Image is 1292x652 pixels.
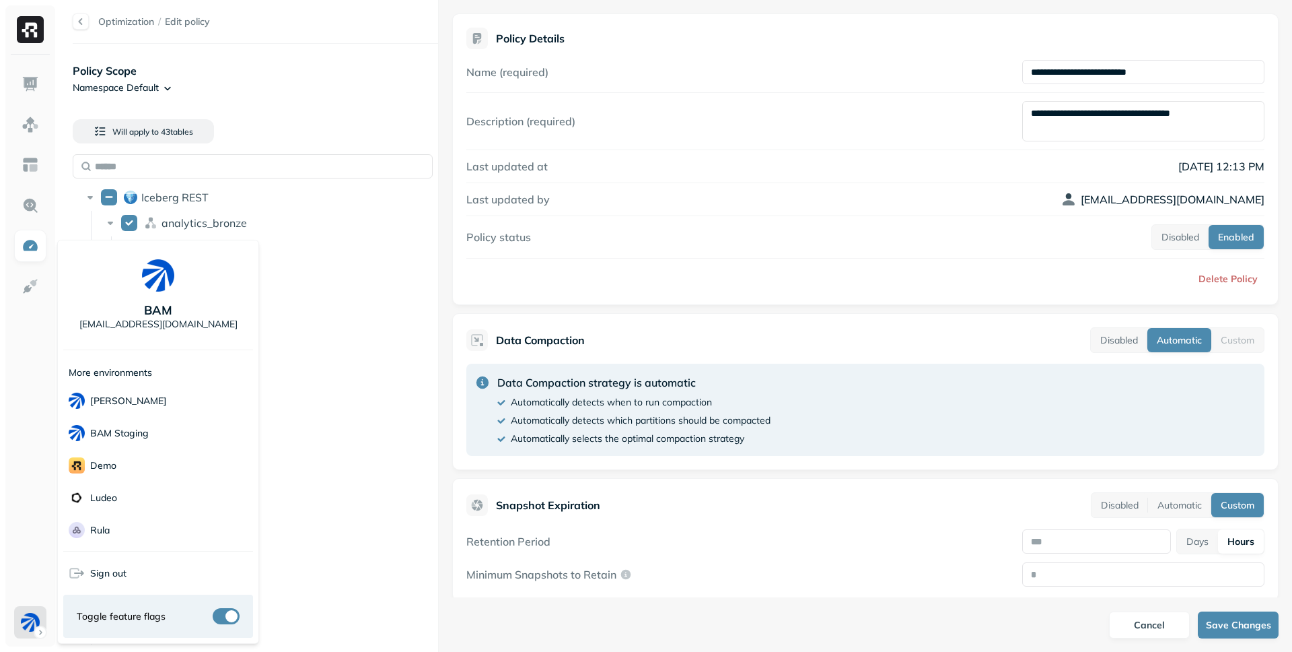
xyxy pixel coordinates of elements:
[90,459,116,472] p: demo
[144,302,172,318] p: BAM
[69,366,152,379] p: More environments
[90,492,117,504] p: Ludeo
[90,395,167,407] p: [PERSON_NAME]
[69,457,85,474] img: demo
[69,425,85,441] img: BAM Staging
[142,259,174,292] img: BAM
[77,610,166,623] span: Toggle feature flags
[90,567,127,580] span: Sign out
[79,318,238,331] p: [EMAIL_ADDRESS][DOMAIN_NAME]
[90,524,110,537] p: Rula
[69,490,85,506] img: Ludeo
[90,427,149,440] p: BAM Staging
[69,393,85,409] img: BAM Dev
[69,522,85,538] img: Rula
